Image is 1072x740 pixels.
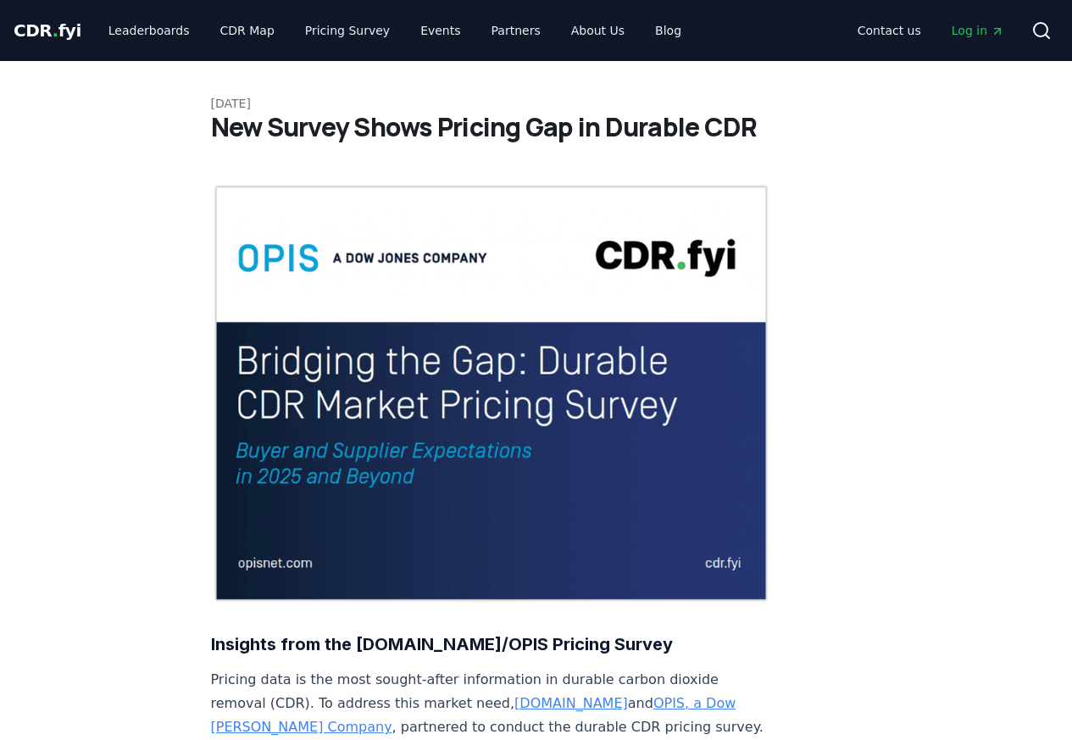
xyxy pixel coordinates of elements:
a: Contact us [844,15,935,46]
p: [DATE] [211,95,862,112]
strong: Insights from the [DOMAIN_NAME]/OPIS Pricing Survey [211,634,673,654]
a: Blog [642,15,695,46]
nav: Main [95,15,695,46]
nav: Main [844,15,1018,46]
a: Leaderboards [95,15,203,46]
a: CDR Map [207,15,288,46]
span: CDR fyi [14,20,81,41]
a: Log in [938,15,1018,46]
a: About Us [558,15,638,46]
a: CDR.fyi [14,19,81,42]
h1: New Survey Shows Pricing Gap in Durable CDR [211,112,862,142]
a: Pricing Survey [292,15,403,46]
img: blog post image [211,183,772,604]
a: Events [407,15,474,46]
a: Partners [478,15,554,46]
span: . [53,20,58,41]
a: [DOMAIN_NAME] [514,695,628,711]
span: Log in [952,22,1004,39]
